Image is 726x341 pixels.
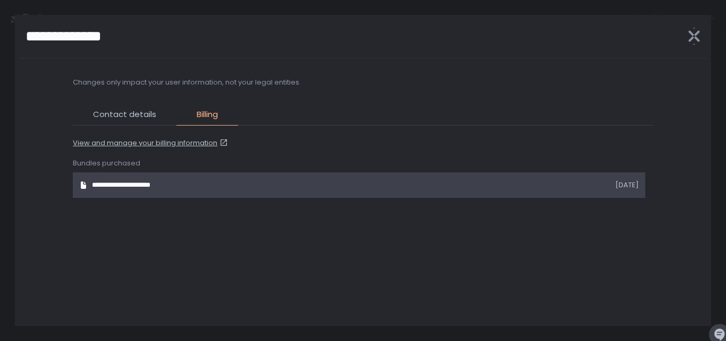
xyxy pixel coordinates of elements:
h2: Changes only impact your user information, not your legal entities. [73,78,301,87]
a: View and manage your billing information [73,138,230,148]
div: Bundles purchased [73,159,653,168]
div: [DATE] [516,180,639,190]
span: Billing [197,109,218,121]
span: Contact details [93,109,156,121]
